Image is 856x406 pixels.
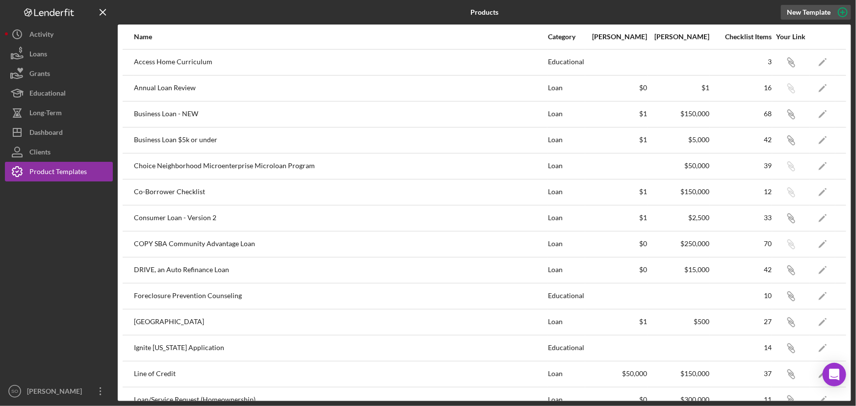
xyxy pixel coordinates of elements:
div: $150,000 [648,110,709,118]
div: 70 [710,240,772,248]
div: $150,000 [648,370,709,378]
div: 42 [710,136,772,144]
button: Clients [5,142,113,162]
button: Activity [5,25,113,44]
button: Grants [5,64,113,83]
div: 12 [710,188,772,196]
div: Loan [548,102,585,127]
b: Products [470,8,498,16]
div: Loan [548,154,585,178]
div: Loan [548,206,585,230]
div: 10 [710,292,772,300]
div: $0 [586,396,647,404]
div: Category [548,33,585,41]
div: 3 [710,58,772,66]
div: 37 [710,370,772,378]
div: $1 [586,136,647,144]
div: Name [134,33,547,41]
div: [PERSON_NAME] [586,33,647,41]
div: Educational [29,83,66,105]
div: 39 [710,162,772,170]
div: $15,000 [648,266,709,274]
div: [GEOGRAPHIC_DATA] [134,310,547,334]
div: Loan [548,362,585,386]
div: Loan [548,128,585,152]
div: Loan [548,76,585,101]
div: New Template [787,5,830,20]
div: $50,000 [648,162,709,170]
div: $0 [586,84,647,92]
div: Educational [548,336,585,360]
div: [PERSON_NAME] [648,33,709,41]
div: $1 [586,214,647,222]
div: $500 [648,318,709,326]
div: Educational [548,50,585,75]
div: Educational [548,284,585,308]
button: Loans [5,44,113,64]
div: 68 [710,110,772,118]
div: $1 [586,188,647,196]
div: $50,000 [586,370,647,378]
div: 27 [710,318,772,326]
div: DRIVE, an Auto Refinance Loan [134,258,547,282]
div: $0 [586,266,647,274]
button: SO[PERSON_NAME] [5,381,113,401]
div: Loan [548,232,585,256]
div: Grants [29,64,50,86]
div: 11 [710,396,772,404]
div: Business Loan - NEW [134,102,547,127]
div: $1 [586,110,647,118]
div: [PERSON_NAME] [25,381,88,404]
div: Long-Term [29,103,62,125]
div: 33 [710,214,772,222]
div: $1 [586,318,647,326]
text: SO [11,389,18,394]
div: Product Templates [29,162,87,184]
div: Line of Credit [134,362,547,386]
button: Product Templates [5,162,113,181]
div: Foreclosure Prevention Counseling [134,284,547,308]
div: Loan [548,180,585,204]
div: Business Loan $5k or under [134,128,547,152]
div: COPY SBA Community Advantage Loan [134,232,547,256]
div: Loan [548,310,585,334]
div: Checklist Items [710,33,772,41]
div: $5,000 [648,136,709,144]
div: Annual Loan Review [134,76,547,101]
div: $2,500 [648,214,709,222]
div: Activity [29,25,53,47]
div: 16 [710,84,772,92]
div: Your Link [773,33,809,41]
div: Consumer Loan - Version 2 [134,206,547,230]
button: Long-Term [5,103,113,123]
div: Co-Borrower Checklist [134,180,547,204]
div: $0 [586,240,647,248]
button: New Template [781,5,851,20]
div: Dashboard [29,123,63,145]
div: Open Intercom Messenger [823,363,846,386]
div: 42 [710,266,772,274]
div: 14 [710,344,772,352]
div: $300,000 [648,396,709,404]
div: $150,000 [648,188,709,196]
div: Access Home Curriculum [134,50,547,75]
div: Ignite [US_STATE] Application [134,336,547,360]
div: Choice Neighborhood Microenterprise Microloan Program [134,154,547,178]
div: $1 [648,84,709,92]
div: Loans [29,44,47,66]
div: Clients [29,142,51,164]
button: Educational [5,83,113,103]
div: $250,000 [648,240,709,248]
div: Loan [548,258,585,282]
button: Dashboard [5,123,113,142]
